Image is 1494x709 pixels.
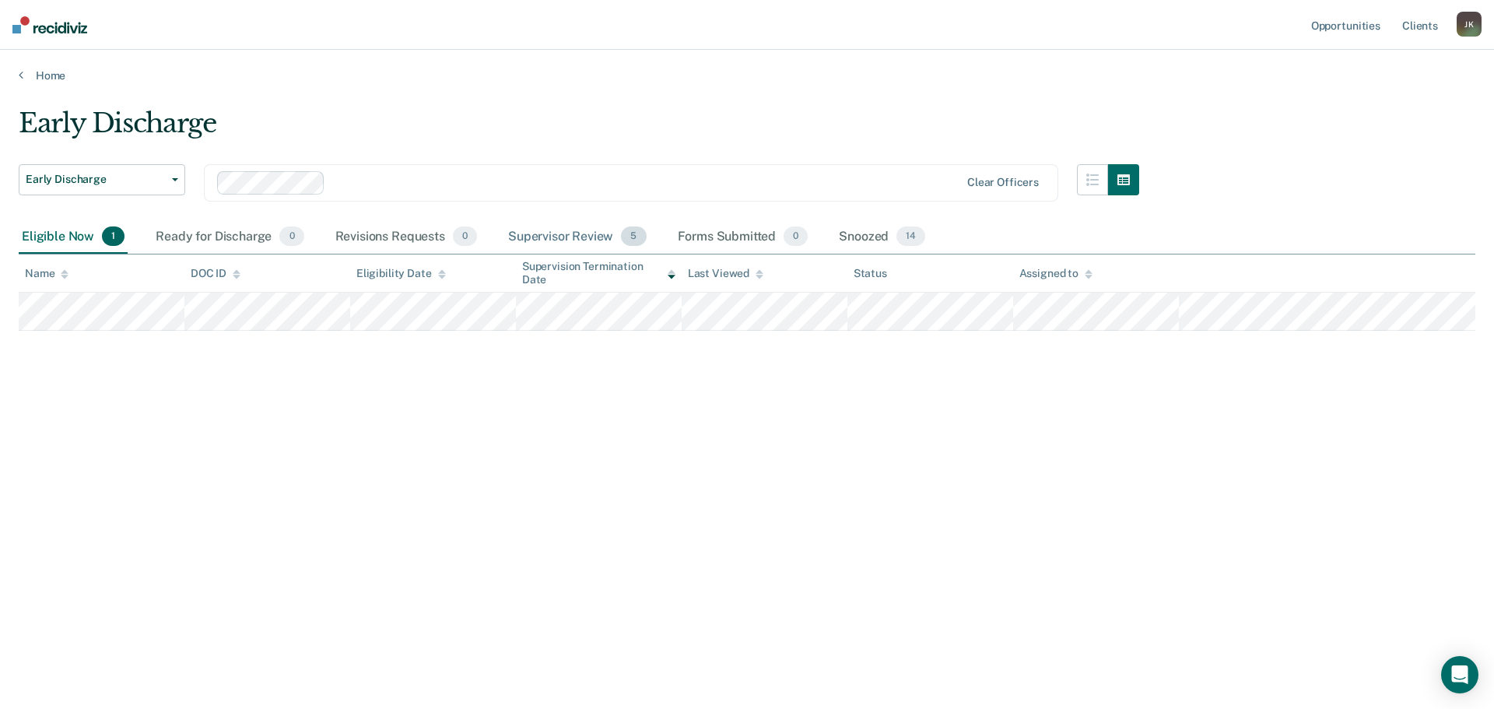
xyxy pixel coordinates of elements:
div: Revisions Requests0 [332,220,480,254]
div: Eligible Now1 [19,220,128,254]
div: Status [854,267,887,280]
a: Home [19,68,1475,82]
div: Last Viewed [688,267,763,280]
span: 0 [279,226,303,247]
div: Clear officers [967,176,1039,189]
img: Recidiviz [12,16,87,33]
span: 5 [621,226,646,247]
div: Assigned to [1019,267,1092,280]
div: Ready for Discharge0 [153,220,307,254]
div: Snoozed14 [836,220,928,254]
div: Early Discharge [19,107,1139,152]
div: DOC ID [191,267,240,280]
div: J K [1457,12,1482,37]
div: Name [25,267,68,280]
div: Supervision Termination Date [522,260,675,286]
div: Supervisor Review5 [505,220,650,254]
div: Open Intercom Messenger [1441,656,1478,693]
span: 1 [102,226,124,247]
span: 0 [453,226,477,247]
span: 14 [896,226,925,247]
span: 0 [784,226,808,247]
button: Early Discharge [19,164,185,195]
button: JK [1457,12,1482,37]
span: Early Discharge [26,173,166,186]
div: Forms Submitted0 [675,220,812,254]
div: Eligibility Date [356,267,446,280]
